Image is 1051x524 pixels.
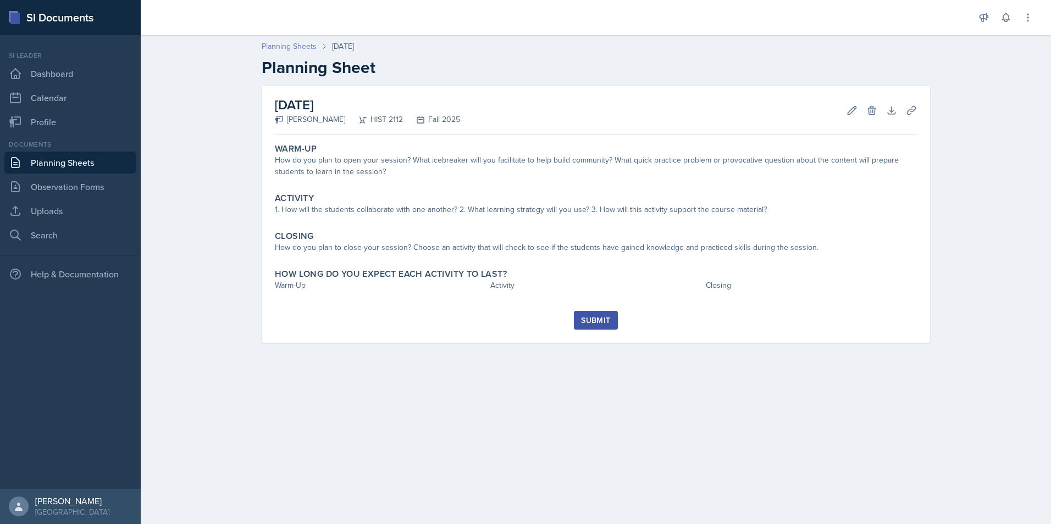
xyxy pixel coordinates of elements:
[4,63,136,85] a: Dashboard
[4,111,136,133] a: Profile
[275,95,460,115] h2: [DATE]
[4,152,136,174] a: Planning Sheets
[4,140,136,149] div: Documents
[4,176,136,198] a: Observation Forms
[4,51,136,60] div: Si leader
[275,280,486,291] div: Warm-Up
[262,41,317,52] a: Planning Sheets
[332,41,354,52] div: [DATE]
[574,311,617,330] button: Submit
[403,114,460,125] div: Fall 2025
[490,280,701,291] div: Activity
[345,114,403,125] div: HIST 2112
[706,280,917,291] div: Closing
[262,58,930,77] h2: Planning Sheet
[4,87,136,109] a: Calendar
[35,495,109,506] div: [PERSON_NAME]
[275,231,314,242] label: Closing
[275,143,317,154] label: Warm-Up
[4,263,136,285] div: Help & Documentation
[35,506,109,517] div: [GEOGRAPHIC_DATA]
[275,154,917,177] div: How do you plan to open your session? What icebreaker will you facilitate to help build community...
[581,316,610,325] div: Submit
[4,224,136,246] a: Search
[275,204,917,215] div: 1. How will the students collaborate with one another? 2. What learning strategy will you use? 3....
[275,193,314,204] label: Activity
[275,114,345,125] div: [PERSON_NAME]
[275,269,507,280] label: How long do you expect each activity to last?
[275,242,917,253] div: How do you plan to close your session? Choose an activity that will check to see if the students ...
[4,200,136,222] a: Uploads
